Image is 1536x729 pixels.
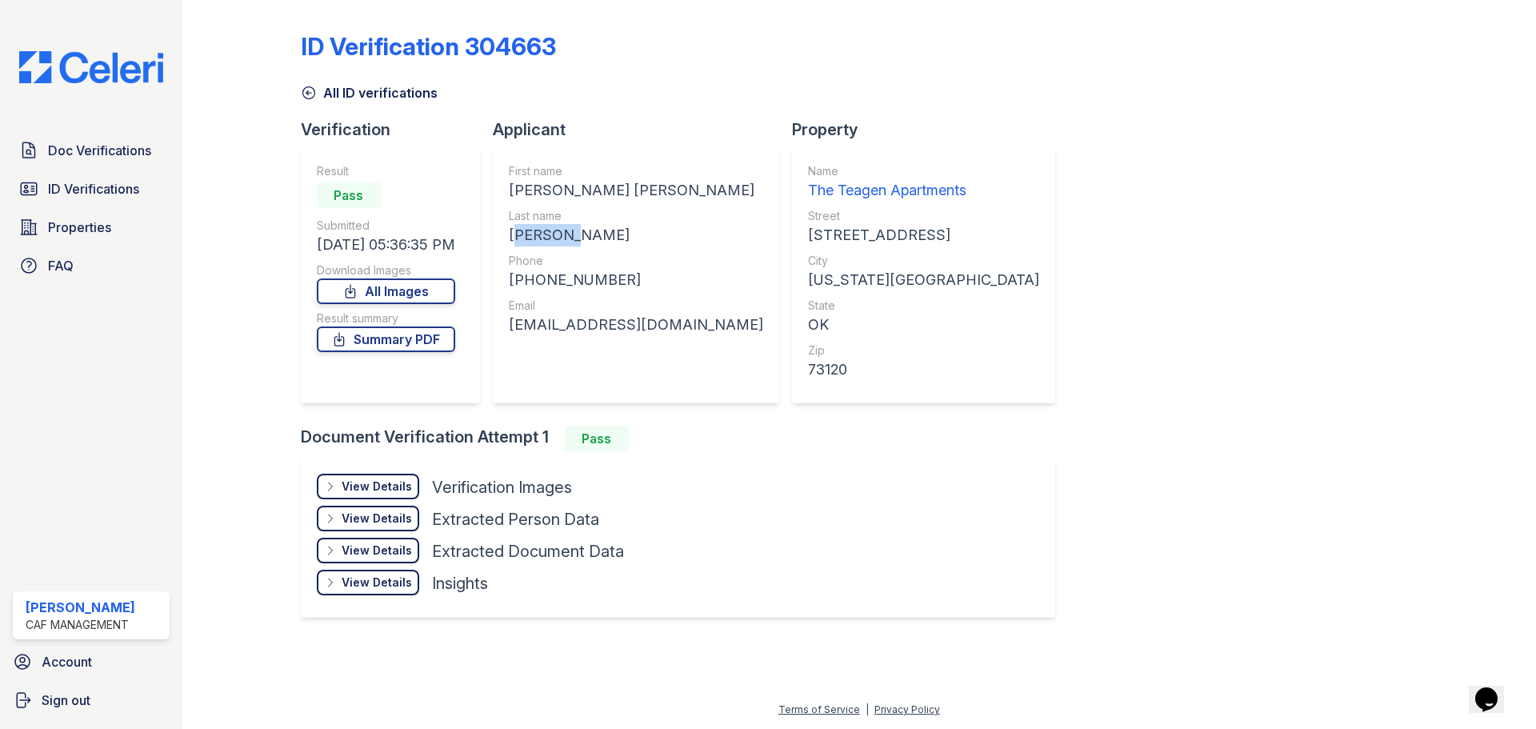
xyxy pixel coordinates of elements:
div: [PERSON_NAME] [509,224,763,246]
iframe: chat widget [1469,665,1520,713]
span: Properties [48,218,111,237]
div: [STREET_ADDRESS] [808,224,1039,246]
div: Phone [509,253,763,269]
div: [PHONE_NUMBER] [509,269,763,291]
div: Verification Images [432,476,572,499]
div: OK [808,314,1039,336]
div: Insights [432,572,488,595]
div: ID Verification 304663 [301,32,556,61]
div: View Details [342,479,412,495]
span: FAQ [48,256,74,275]
div: State [808,298,1039,314]
a: FAQ [13,250,170,282]
a: Name The Teagen Apartments [808,163,1039,202]
a: All Images [317,278,455,304]
div: [DATE] 05:36:35 PM [317,234,455,256]
a: Account [6,646,176,678]
div: Property [792,118,1068,141]
div: The Teagen Apartments [808,179,1039,202]
div: View Details [342,543,412,559]
span: Sign out [42,691,90,710]
div: Document Verification Attempt 1 [301,426,1068,451]
div: [EMAIL_ADDRESS][DOMAIN_NAME] [509,314,763,336]
div: First name [509,163,763,179]
div: City [808,253,1039,269]
div: Verification [301,118,493,141]
div: Zip [808,342,1039,358]
div: Last name [509,208,763,224]
div: Result summary [317,310,455,326]
div: [US_STATE][GEOGRAPHIC_DATA] [808,269,1039,291]
a: Terms of Service [778,703,860,715]
div: Pass [565,426,629,451]
div: Email [509,298,763,314]
a: Sign out [6,684,176,716]
div: [PERSON_NAME] [26,598,135,617]
div: Pass [317,182,381,208]
span: Doc Verifications [48,141,151,160]
div: Extracted Document Data [432,540,624,563]
a: Summary PDF [317,326,455,352]
a: All ID verifications [301,83,438,102]
div: Result [317,163,455,179]
div: 73120 [808,358,1039,381]
img: CE_Logo_Blue-a8612792a0a2168367f1c8372b55b34899dd931a85d93a1a3d3e32e68fde9ad4.png [6,51,176,83]
div: Applicant [493,118,792,141]
div: Street [808,208,1039,224]
span: ID Verifications [48,179,139,198]
span: Account [42,652,92,671]
div: Download Images [317,262,455,278]
a: ID Verifications [13,173,170,205]
a: Doc Verifications [13,134,170,166]
a: Properties [13,211,170,243]
div: View Details [342,575,412,591]
div: View Details [342,511,412,527]
div: | [866,703,869,715]
div: Extracted Person Data [432,508,599,531]
div: [PERSON_NAME] [PERSON_NAME] [509,179,763,202]
div: Name [808,163,1039,179]
div: Submitted [317,218,455,234]
div: CAF Management [26,617,135,633]
a: Privacy Policy [874,703,940,715]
